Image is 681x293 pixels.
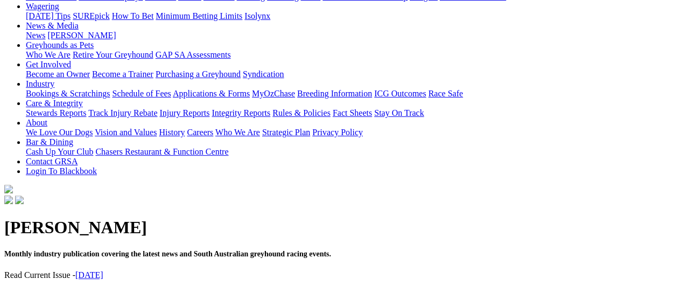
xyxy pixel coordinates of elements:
a: Privacy Policy [312,128,363,137]
div: Get Involved [26,69,677,79]
a: News & Media [26,21,79,30]
h1: [PERSON_NAME] [4,218,677,238]
a: Become an Owner [26,69,90,79]
div: News & Media [26,31,677,40]
a: Syndication [243,69,284,79]
a: Greyhounds as Pets [26,40,94,50]
a: [DATE] Tips [26,11,71,20]
div: Bar & Dining [26,147,677,157]
a: Stewards Reports [26,108,86,117]
a: Who We Are [215,128,260,137]
a: Bar & Dining [26,137,73,146]
a: [DATE] [75,270,103,280]
a: About [26,118,47,127]
a: Become a Trainer [92,69,153,79]
a: We Love Our Dogs [26,128,93,137]
a: Cash Up Your Club [26,147,93,156]
a: Race Safe [428,89,462,98]
span: Monthly industry publication covering the latest news and South Australian greyhound racing events. [4,250,331,258]
a: Stay On Track [374,108,424,117]
a: Chasers Restaurant & Function Centre [95,147,228,156]
a: [PERSON_NAME] [47,31,116,40]
a: Integrity Reports [212,108,270,117]
div: About [26,128,677,137]
div: Greyhounds as Pets [26,50,677,60]
a: Bookings & Scratchings [26,89,110,98]
a: History [159,128,185,137]
a: Applications & Forms [173,89,250,98]
a: Wagering [26,2,59,11]
div: Industry [26,89,677,99]
a: Schedule of Fees [112,89,171,98]
a: Careers [187,128,213,137]
a: ICG Outcomes [374,89,426,98]
a: Vision and Values [95,128,157,137]
p: Read Current Issue - [4,270,677,280]
img: twitter.svg [15,196,24,204]
a: Contact GRSA [26,157,78,166]
img: facebook.svg [4,196,13,204]
a: Care & Integrity [26,99,83,108]
a: Fact Sheets [333,108,372,117]
a: Get Involved [26,60,71,69]
a: GAP SA Assessments [156,50,231,59]
a: News [26,31,45,40]
a: Track Injury Rebate [88,108,157,117]
a: Purchasing a Greyhound [156,69,241,79]
a: Injury Reports [159,108,209,117]
a: Minimum Betting Limits [156,11,242,20]
a: Who We Are [26,50,71,59]
a: Isolynx [244,11,270,20]
a: MyOzChase [252,89,295,98]
img: logo-grsa-white.png [4,185,13,193]
a: Breeding Information [297,89,372,98]
a: Industry [26,79,54,88]
div: Care & Integrity [26,108,677,118]
a: Login To Blackbook [26,166,97,176]
a: Rules & Policies [272,108,331,117]
a: SUREpick [73,11,109,20]
div: Wagering [26,11,677,21]
a: Strategic Plan [262,128,310,137]
a: How To Bet [112,11,154,20]
a: Retire Your Greyhound [73,50,153,59]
